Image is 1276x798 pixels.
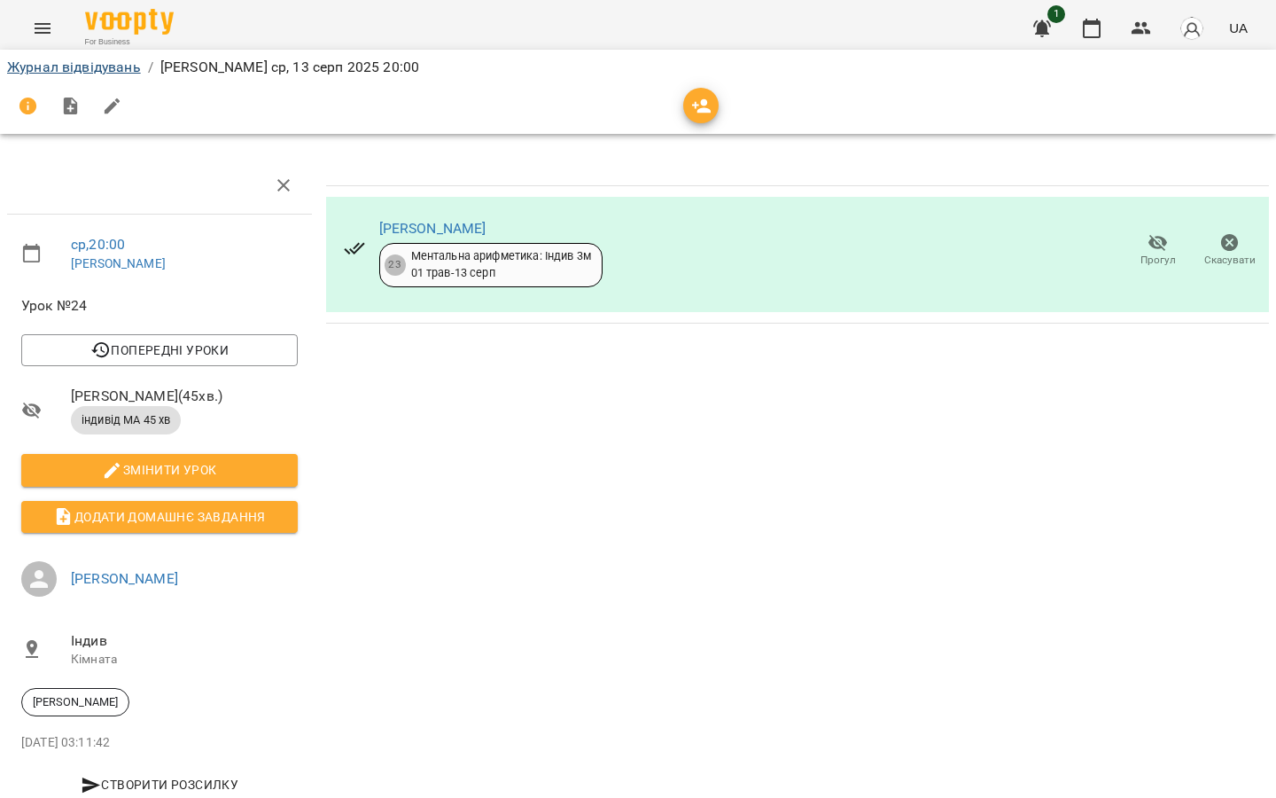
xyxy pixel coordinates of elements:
button: Попередні уроки [21,334,298,366]
span: [PERSON_NAME] ( 45 хв. ) [71,386,298,407]
span: [PERSON_NAME] [22,694,128,710]
nav: breadcrumb [7,57,1269,78]
span: Попередні уроки [35,340,284,361]
span: Індив [71,630,298,652]
span: For Business [85,36,174,48]
span: індивід МА 45 хв [71,412,181,428]
span: Створити розсилку [28,774,291,795]
p: [PERSON_NAME] ср, 13 серп 2025 20:00 [160,57,419,78]
img: avatar_s.png [1179,16,1204,41]
img: Voopty Logo [85,9,174,35]
span: 1 [1047,5,1065,23]
span: Змінити урок [35,459,284,481]
div: [PERSON_NAME] [21,688,129,716]
span: Прогул [1140,253,1176,268]
button: Menu [21,7,64,50]
li: / [148,57,153,78]
button: Змінити урок [21,454,298,486]
a: [PERSON_NAME] [71,256,166,270]
p: Кімната [71,651,298,669]
span: Скасувати [1204,253,1256,268]
button: UA [1222,12,1255,44]
div: 23 [385,254,406,276]
span: Додати домашнє завдання [35,506,284,528]
a: [PERSON_NAME] [379,220,486,237]
span: UA [1229,19,1248,37]
button: Скасувати [1194,226,1265,276]
a: [PERSON_NAME] [71,570,178,587]
a: Журнал відвідувань [7,59,141,75]
span: Урок №24 [21,295,298,317]
button: Додати домашнє завдання [21,501,298,533]
p: [DATE] 03:11:42 [21,734,298,752]
div: Ментальна арифметика: Індив 3м 01 трав - 13 серп [411,248,591,281]
button: Прогул [1122,226,1194,276]
a: ср , 20:00 [71,236,125,253]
